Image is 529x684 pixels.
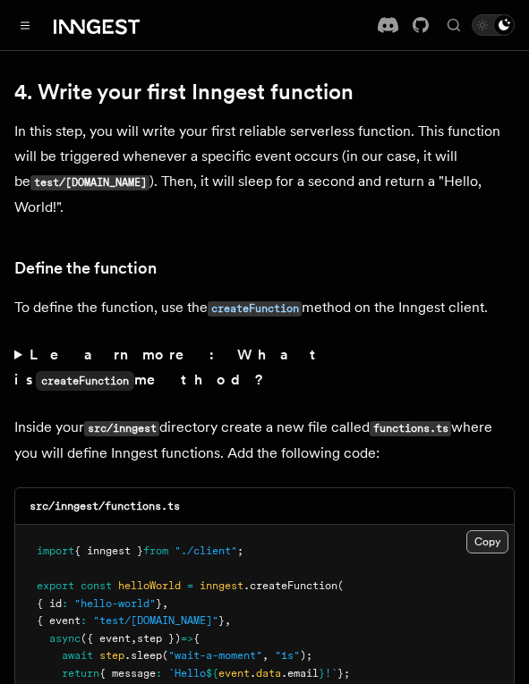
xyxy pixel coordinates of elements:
[275,649,300,662] span: "1s"
[218,614,225,627] span: }
[206,667,218,680] span: ${
[300,649,312,662] span: );
[131,632,137,645] span: ,
[200,579,243,592] span: inngest
[319,667,325,680] span: }
[30,500,180,512] code: src/inngest/functions.ts
[162,597,168,610] span: ,
[118,579,181,592] span: helloWorld
[193,632,200,645] span: {
[250,667,256,680] span: .
[137,632,181,645] span: step })
[237,545,243,557] span: ;
[14,80,354,105] a: 4. Write your first Inngest function
[93,614,218,627] span: "test/[DOMAIN_NAME]"
[74,597,156,610] span: "hello-world"
[81,579,112,592] span: const
[187,579,193,592] span: =
[81,632,131,645] span: ({ event
[337,667,350,680] span: };
[14,256,157,281] a: Define the function
[99,667,156,680] span: { message
[143,545,168,557] span: from
[14,119,515,220] p: In this step, you will write your first reliable serverless function. This function will be trigg...
[14,14,36,36] button: Toggle navigation
[14,295,515,321] p: To define the function, use the method on the Inngest client.
[37,545,74,557] span: import
[243,579,337,592] span: .createFunction
[14,346,323,388] strong: Learn more: What is method?
[472,14,515,36] button: Toggle dark mode
[208,301,302,317] code: createFunction
[49,632,81,645] span: async
[443,14,465,36] button: Find something...
[62,597,68,610] span: :
[156,597,162,610] span: }
[325,667,337,680] span: !`
[168,667,206,680] span: `Hello
[74,545,143,557] span: { inngest }
[218,667,250,680] span: event
[162,649,168,662] span: (
[14,415,515,466] p: Inside your directory create a new file called where you will define Inngest functions. Add the f...
[281,667,319,680] span: .email
[14,342,515,393] summary: Learn more: What iscreateFunctionmethod?
[181,632,193,645] span: =>
[37,579,74,592] span: export
[466,530,508,553] button: Copy
[124,649,162,662] span: .sleep
[256,667,281,680] span: data
[337,579,344,592] span: (
[225,614,231,627] span: ,
[62,667,99,680] span: return
[370,421,451,436] code: functions.ts
[175,545,237,557] span: "./client"
[84,421,159,436] code: src/inngest
[30,175,149,190] code: test/[DOMAIN_NAME]
[99,649,124,662] span: step
[37,597,62,610] span: { id
[262,649,269,662] span: ,
[156,667,162,680] span: :
[36,371,134,391] code: createFunction
[81,614,87,627] span: :
[37,614,81,627] span: { event
[62,649,93,662] span: await
[168,649,262,662] span: "wait-a-moment"
[208,299,302,316] a: createFunction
